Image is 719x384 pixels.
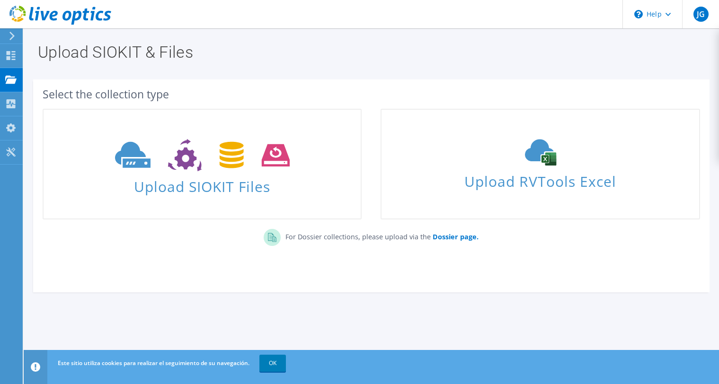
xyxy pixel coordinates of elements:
p: For Dossier collections, please upload via the [281,229,479,242]
b: Dossier page. [433,232,479,241]
a: Dossier page. [431,232,479,241]
span: Este sitio utiliza cookies para realizar el seguimiento de su navegación. [58,359,249,367]
span: Upload SIOKIT Files [44,174,361,194]
span: Upload RVTools Excel [382,169,699,189]
svg: \n [634,10,643,18]
a: Upload RVTools Excel [381,109,700,219]
a: OK [259,355,286,372]
div: Select the collection type [43,89,700,99]
a: Upload SIOKIT Files [43,109,362,219]
span: JG [693,7,709,22]
h1: Upload SIOKIT & Files [38,44,700,60]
